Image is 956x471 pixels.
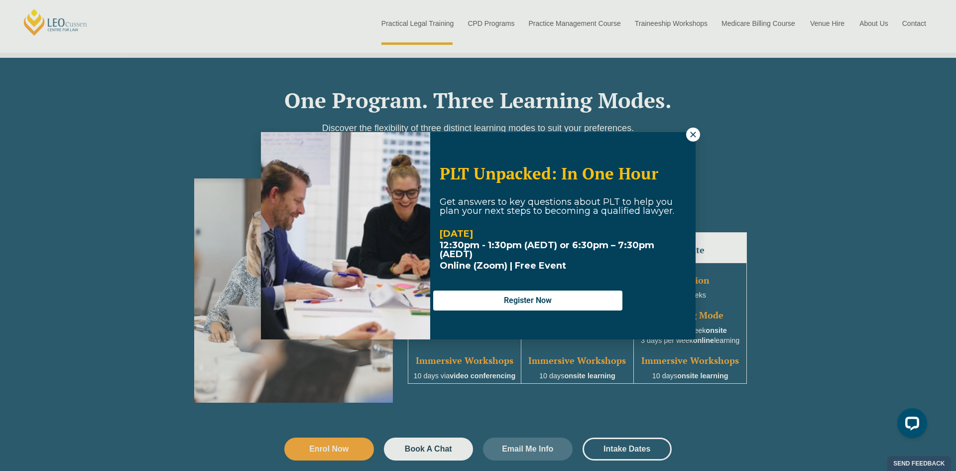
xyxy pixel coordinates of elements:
[440,228,473,239] strong: [DATE]
[261,132,430,339] img: Woman in yellow blouse holding folders looking to the right and smiling
[440,162,658,184] span: PLT Unpacked: In One Hour
[686,128,700,142] button: Close
[889,404,931,446] iframe: LiveChat chat widget
[440,196,674,216] span: Get answers to key questions about PLT to help you plan your next steps to becoming a qualified l...
[433,291,622,311] button: Register Now
[440,260,566,271] span: Online (Zoom) | Free Event
[440,240,654,260] strong: 12:30pm - 1:30pm (AEDT) or 6:30pm – 7:30pm (AEDT)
